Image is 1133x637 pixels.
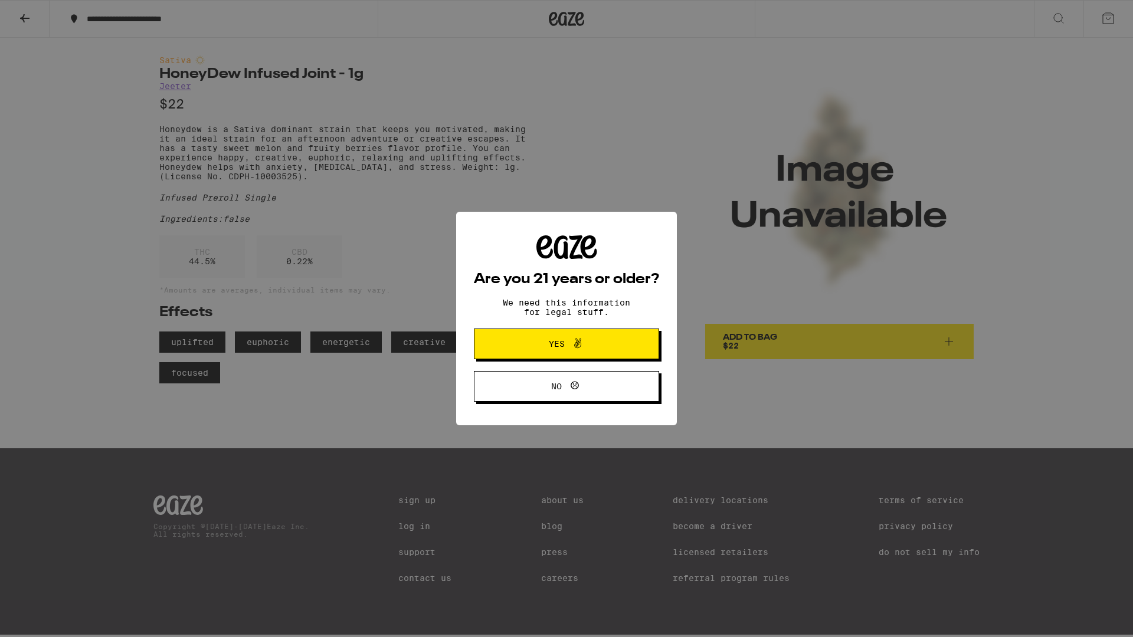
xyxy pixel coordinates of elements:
[474,329,659,359] button: Yes
[549,340,565,348] span: Yes
[474,371,659,402] button: No
[551,382,562,390] span: No
[493,298,640,317] p: We need this information for legal stuff.
[474,272,659,287] h2: Are you 21 years or older?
